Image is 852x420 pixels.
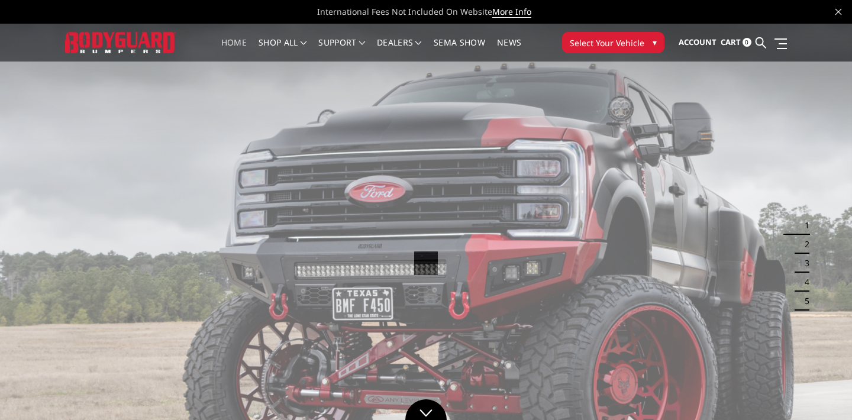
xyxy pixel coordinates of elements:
a: Support [318,38,365,62]
span: Select Your Vehicle [570,37,644,49]
a: SEMA Show [434,38,485,62]
a: More Info [492,6,531,18]
span: Account [679,37,717,47]
a: Cart 0 [721,27,751,59]
button: 2 of 5 [798,235,809,254]
button: Select Your Vehicle [562,32,664,53]
button: 1 of 5 [798,216,809,235]
span: 0 [743,38,751,47]
a: Click to Down [405,399,447,420]
button: 4 of 5 [798,273,809,292]
span: ▾ [653,36,657,49]
a: shop all [259,38,306,62]
img: BODYGUARD BUMPERS [65,32,176,54]
a: Account [679,27,717,59]
a: Home [221,38,247,62]
span: Cart [721,37,741,47]
a: News [497,38,521,62]
a: Dealers [377,38,422,62]
button: 3 of 5 [798,254,809,273]
button: 5 of 5 [798,292,809,311]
